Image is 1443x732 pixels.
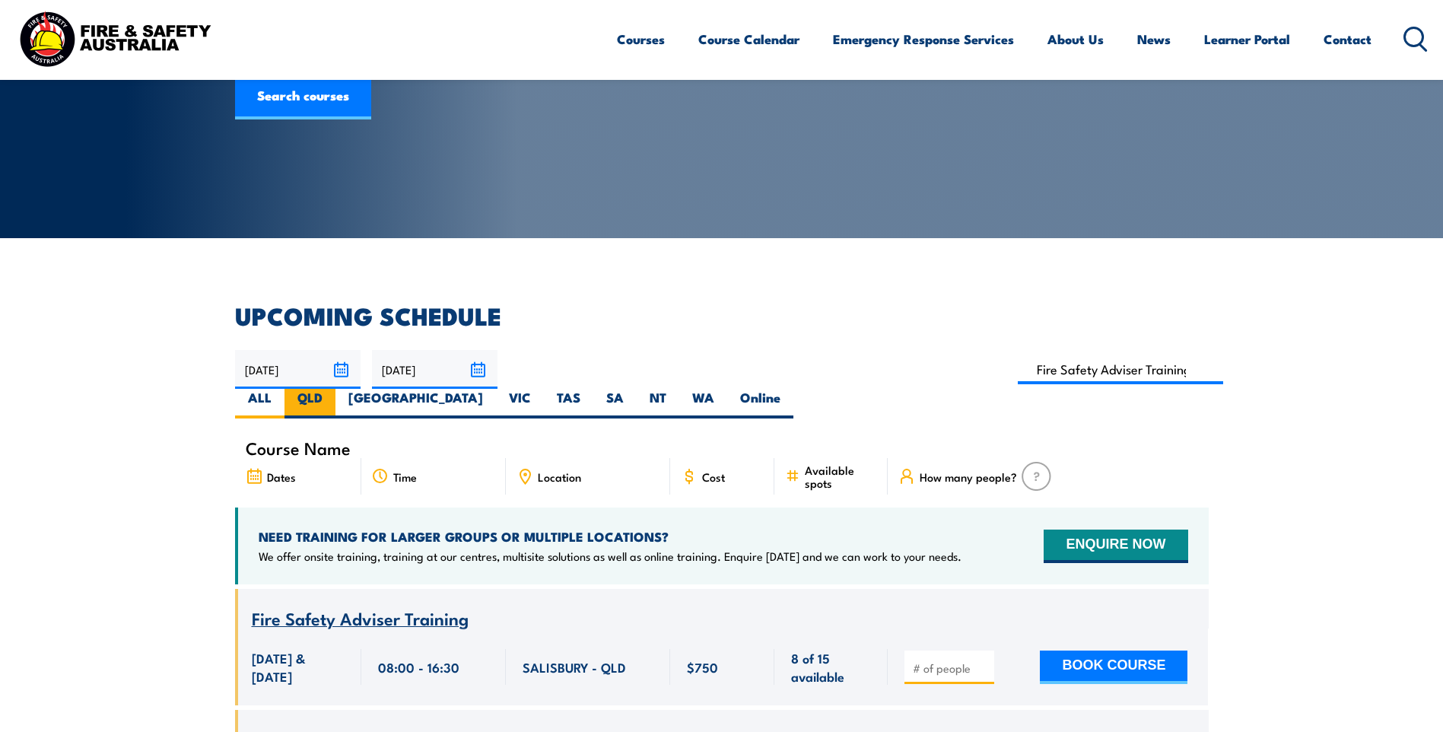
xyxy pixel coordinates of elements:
[1204,19,1290,59] a: Learner Portal
[1040,651,1187,684] button: BOOK COURSE
[702,470,725,483] span: Cost
[593,389,637,419] label: SA
[544,389,593,419] label: TAS
[1137,19,1171,59] a: News
[235,304,1209,326] h2: UPCOMING SCHEDULE
[698,19,799,59] a: Course Calendar
[235,350,361,389] input: From date
[679,389,727,419] label: WA
[378,658,459,676] span: 08:00 - 16:30
[393,470,417,483] span: Time
[1044,530,1187,563] button: ENQUIRE NOW
[1324,19,1371,59] a: Contact
[252,605,469,631] span: Fire Safety Adviser Training
[805,463,877,489] span: Available spots
[246,441,351,454] span: Course Name
[637,389,679,419] label: NT
[267,470,296,483] span: Dates
[284,389,335,419] label: QLD
[335,389,496,419] label: [GEOGRAPHIC_DATA]
[235,389,284,419] label: ALL
[372,350,497,389] input: To date
[833,19,1014,59] a: Emergency Response Services
[252,609,469,629] a: Fire Safety Adviser Training
[687,658,718,676] span: $750
[538,470,581,483] span: Location
[1047,19,1104,59] a: About Us
[791,649,871,685] span: 8 of 15 available
[920,470,1017,483] span: How many people?
[252,649,345,685] span: [DATE] & [DATE]
[235,74,371,119] a: Search courses
[259,528,961,545] h4: NEED TRAINING FOR LARGER GROUPS OR MULTIPLE LOCATIONS?
[617,19,665,59] a: Courses
[1018,355,1224,384] input: Search Course
[913,660,989,676] input: # of people
[496,389,544,419] label: VIC
[259,549,961,564] p: We offer onsite training, training at our centres, multisite solutions as well as online training...
[523,658,626,676] span: SALISBURY - QLD
[727,389,793,419] label: Online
